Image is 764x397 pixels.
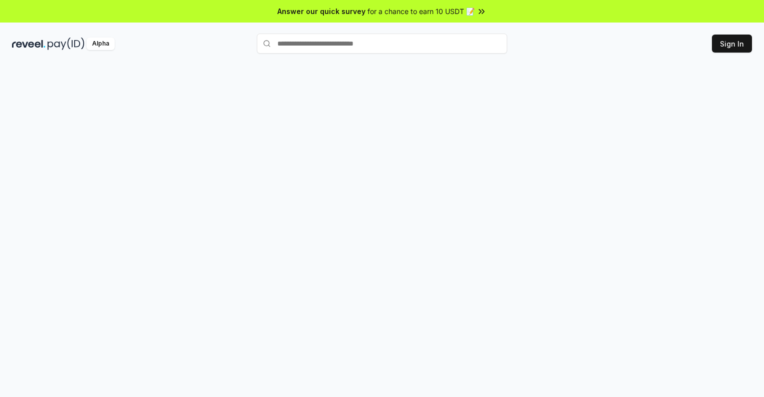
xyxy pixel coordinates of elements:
[87,38,115,50] div: Alpha
[48,38,85,50] img: pay_id
[277,6,365,17] span: Answer our quick survey
[712,35,752,53] button: Sign In
[12,38,46,50] img: reveel_dark
[367,6,475,17] span: for a chance to earn 10 USDT 📝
